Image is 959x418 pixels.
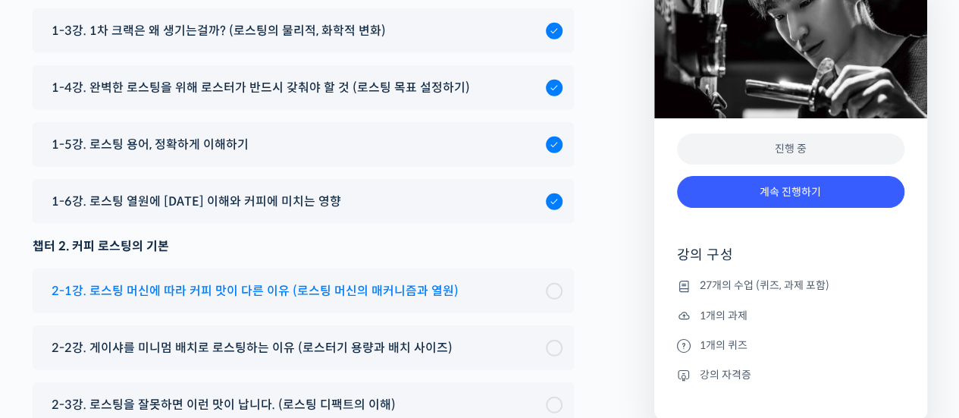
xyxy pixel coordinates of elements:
span: 대화 [139,316,157,328]
span: 2-1강. 로스팅 머신에 따라 커피 맛이 다른 이유 (로스팅 머신의 매커니즘과 열원) [52,281,459,301]
span: 2-2강. 게이샤를 미니멈 배치로 로스팅하는 이유 (로스터기 용량과 배치 사이즈) [52,338,453,358]
span: 1-4강. 완벽한 로스팅을 위해 로스터가 반드시 갖춰야 할 것 (로스팅 목표 설정하기) [52,77,470,98]
h4: 강의 구성 [677,246,904,276]
a: 1-3강. 1차 크랙은 왜 생기는걸까? (로스팅의 물리적, 화학적 변화) [44,20,563,41]
div: 챕터 2. 커피 로스팅의 기본 [33,236,574,256]
li: 1개의 과제 [677,306,904,325]
a: 2-1강. 로스팅 머신에 따라 커피 맛이 다른 이유 (로스팅 머신의 매커니즘과 열원) [44,281,563,301]
a: 대화 [100,292,196,330]
span: 설정 [234,315,252,327]
span: 홈 [48,315,57,327]
li: 강의 자격증 [677,366,904,384]
a: 2-2강. 게이샤를 미니멈 배치로 로스팅하는 이유 (로스터기 용량과 배치 사이즈) [44,338,563,358]
span: 1-5강. 로스팅 용어, 정확하게 이해하기 [52,134,249,155]
a: 1-6강. 로스팅 열원에 [DATE] 이해와 커피에 미치는 영향 [44,191,563,212]
li: 27개의 수업 (퀴즈, 과제 포함) [677,277,904,295]
li: 1개의 퀴즈 [677,336,904,354]
span: 1-6강. 로스팅 열원에 [DATE] 이해와 커피에 미치는 영향 [52,191,341,212]
a: 설정 [196,292,291,330]
a: 1-4강. 완벽한 로스팅을 위해 로스터가 반드시 갖춰야 할 것 (로스팅 목표 설정하기) [44,77,563,98]
div: 진행 중 [677,134,904,165]
a: 2-3강. 로스팅을 잘못하면 이런 맛이 납니다. (로스팅 디팩트의 이해) [44,394,563,415]
a: 계속 진행하기 [677,176,904,209]
span: 2-3강. 로스팅을 잘못하면 이런 맛이 납니다. (로스팅 디팩트의 이해) [52,394,396,415]
span: 1-3강. 1차 크랙은 왜 생기는걸까? (로스팅의 물리적, 화학적 변화) [52,20,386,41]
a: 1-5강. 로스팅 용어, 정확하게 이해하기 [44,134,563,155]
a: 홈 [5,292,100,330]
